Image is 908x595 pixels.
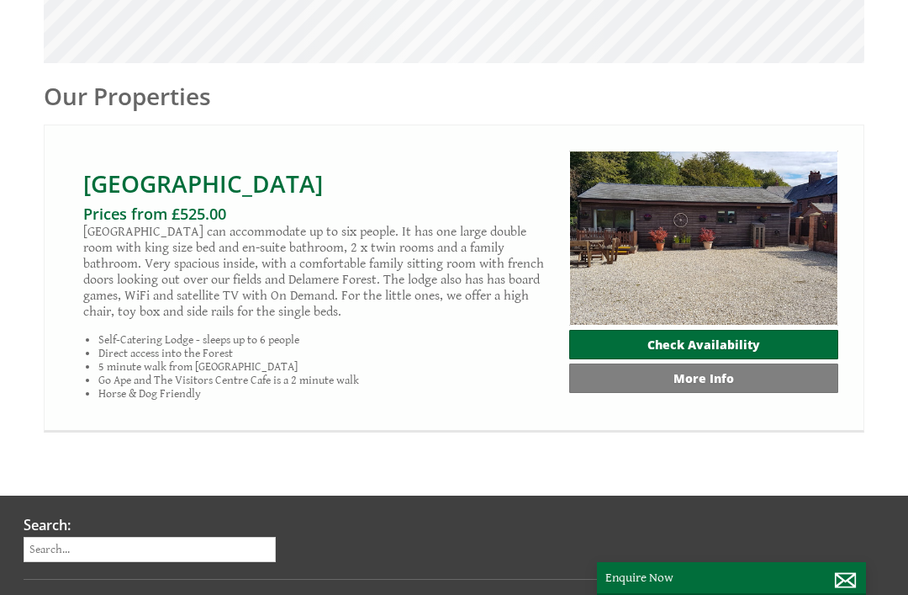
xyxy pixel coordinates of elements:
[98,333,556,347] li: Self-Catering Lodge - sleeps up to 6 people
[98,347,556,360] li: Direct access into the Forest
[24,537,276,562] input: Search...
[83,167,323,199] a: [GEOGRAPHIC_DATA]
[44,80,577,112] h1: Our Properties
[569,330,838,359] a: Check Availability
[98,360,556,374] li: 5 minute walk from [GEOGRAPHIC_DATA]
[83,224,556,320] p: [GEOGRAPHIC_DATA] can accommodate up to six people. It has one large double room with king size b...
[24,516,276,534] h3: Search:
[98,374,556,387] li: Go Ape and The Visitors Centre Cafe is a 2 minute walk
[83,204,556,224] h3: Prices from £525.00
[98,387,556,401] li: Horse & Dog Friendly
[605,571,858,585] p: Enquire Now
[569,151,838,325] img: LYNMERE_18.original.jpg
[569,364,838,393] a: More Info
